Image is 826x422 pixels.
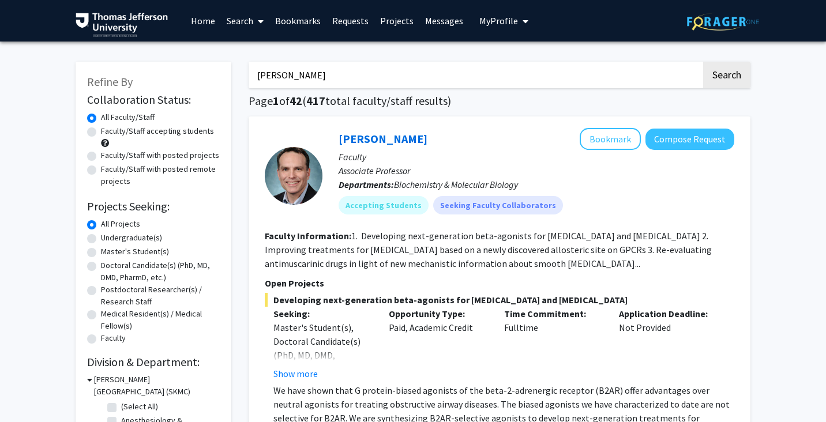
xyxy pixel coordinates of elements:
[221,1,269,41] a: Search
[265,276,734,290] p: Open Projects
[265,230,712,269] fg-read-more: 1. Developing next-generation beta-agonists for [MEDICAL_DATA] and [MEDICAL_DATA] 2. Improving tr...
[101,308,220,332] label: Medical Resident(s) / Medical Fellow(s)
[374,1,419,41] a: Projects
[121,401,158,413] label: (Select All)
[101,259,220,284] label: Doctoral Candidate(s) (PhD, MD, DMD, PharmD, etc.)
[687,13,759,31] img: ForagerOne Logo
[273,307,371,321] p: Seeking:
[339,196,429,214] mat-chip: Accepting Students
[419,1,469,41] a: Messages
[273,321,371,376] div: Master's Student(s), Doctoral Candidate(s) (PhD, MD, DMD, PharmD, etc.)
[433,196,563,214] mat-chip: Seeking Faculty Collaborators
[619,307,717,321] p: Application Deadline:
[339,131,427,146] a: [PERSON_NAME]
[101,246,169,258] label: Master's Student(s)
[479,15,518,27] span: My Profile
[265,293,734,307] span: Developing next-generation beta-agonists for [MEDICAL_DATA] and [MEDICAL_DATA]
[76,13,168,37] img: Thomas Jefferson University Logo
[273,367,318,380] button: Show more
[87,74,133,89] span: Refine By
[306,93,325,108] span: 417
[101,332,126,344] label: Faculty
[504,307,602,321] p: Time Commitment:
[703,62,750,88] button: Search
[394,179,518,190] span: Biochemistry & Molecular Biology
[9,370,49,413] iframe: Chat
[610,307,726,380] div: Not Provided
[101,111,155,123] label: All Faculty/Staff
[339,150,734,164] p: Faculty
[101,149,219,161] label: Faculty/Staff with posted projects
[101,163,220,187] label: Faculty/Staff with posted remote projects
[326,1,374,41] a: Requests
[389,307,487,321] p: Opportunity Type:
[87,199,220,213] h2: Projects Seeking:
[185,1,221,41] a: Home
[87,355,220,369] h2: Division & Department:
[339,164,734,178] p: Associate Professor
[101,284,220,308] label: Postdoctoral Researcher(s) / Research Staff
[380,307,495,380] div: Paid, Academic Credit
[290,93,302,108] span: 42
[87,93,220,107] h2: Collaboration Status:
[249,94,750,108] h1: Page of ( total faculty/staff results)
[101,218,140,230] label: All Projects
[101,125,214,137] label: Faculty/Staff accepting students
[101,232,162,244] label: Undergraduate(s)
[495,307,611,380] div: Fulltime
[269,1,326,41] a: Bookmarks
[339,179,394,190] b: Departments:
[580,128,641,150] button: Add Charles Scott to Bookmarks
[249,62,701,88] input: Search Keywords
[265,230,351,242] b: Faculty Information:
[273,93,279,108] span: 1
[645,129,734,150] button: Compose Request to Charles Scott
[94,374,220,398] h3: [PERSON_NAME][GEOGRAPHIC_DATA] (SKMC)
